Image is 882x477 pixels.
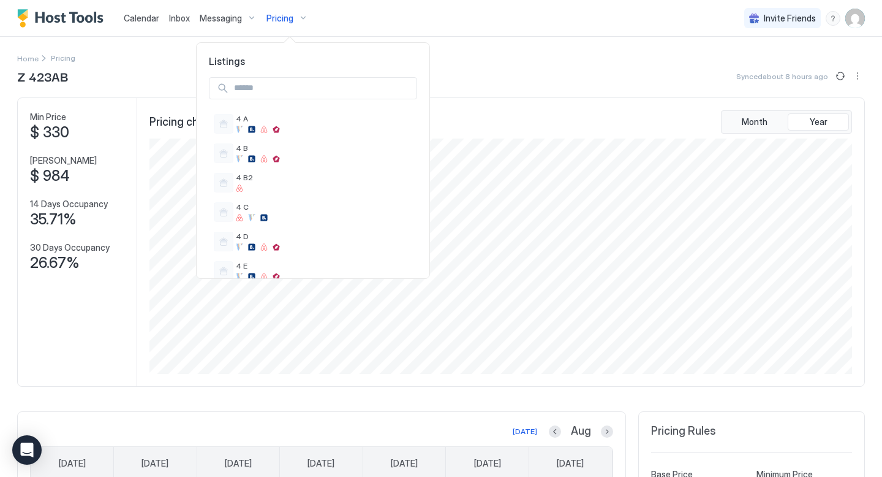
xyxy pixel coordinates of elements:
div: Open Intercom Messenger [12,435,42,465]
span: 4 D [236,232,412,241]
span: Listings [197,55,429,67]
input: Input Field [229,78,417,99]
span: 4 B [236,143,412,153]
span: 4 B2 [236,173,412,182]
span: 4 A [236,114,412,123]
span: 4 C [236,202,412,212]
span: 4 E [236,261,412,270]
